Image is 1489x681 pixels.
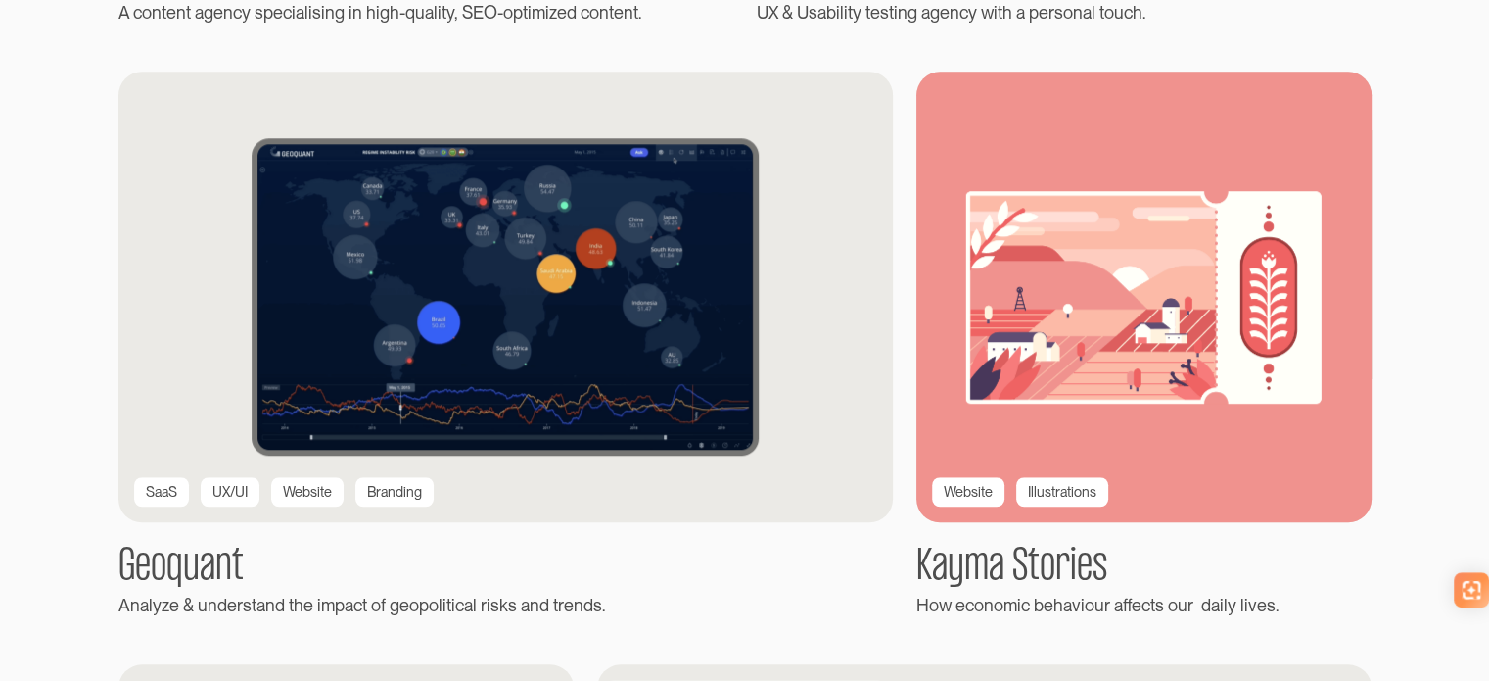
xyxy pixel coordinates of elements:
h1: Kayma Stories [916,546,1372,589]
h1: Geoquant [118,546,893,589]
img: Kayma stories illustration [893,49,1394,545]
div: Website [944,481,993,503]
div: Illustrations [1028,481,1096,503]
div: UX/UI [212,481,248,503]
div: Website [283,481,332,503]
a: SaaSUX/UIWebsiteBrandingGeoquantAnalyze & understand the impact of geopolitical risks and trends. [118,72,893,617]
a: Kayma stories illustrationWebsiteIllustrationsKayma StoriesHow economic behaviour affects our dai... [916,72,1372,617]
div: How economic behaviour affects our daily lives. [916,593,1372,617]
div: SaaS [146,481,177,503]
div: Analyze & understand the impact of geopolitical risks and trends. [118,593,893,617]
div: Branding [367,481,422,503]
